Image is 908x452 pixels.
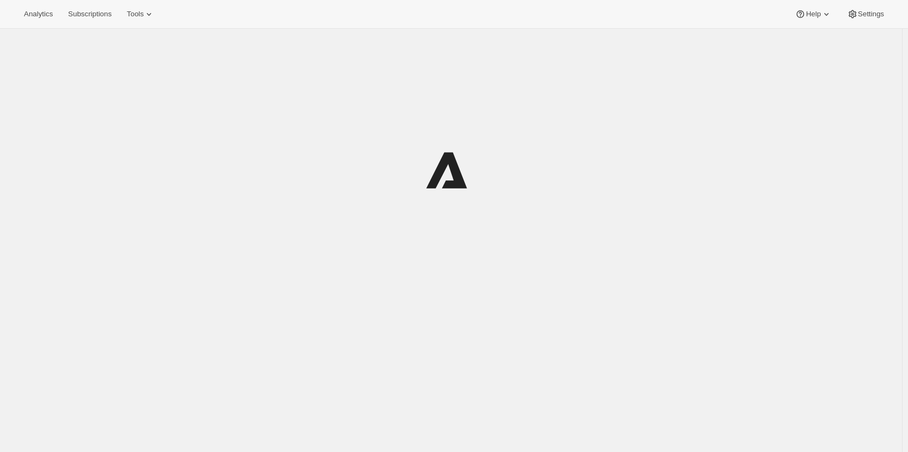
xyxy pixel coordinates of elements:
span: Subscriptions [68,10,111,18]
span: Analytics [24,10,53,18]
button: Tools [120,7,161,22]
button: Help [788,7,838,22]
span: Settings [858,10,884,18]
button: Settings [841,7,891,22]
button: Subscriptions [61,7,118,22]
span: Help [806,10,820,18]
button: Analytics [17,7,59,22]
span: Tools [127,10,144,18]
